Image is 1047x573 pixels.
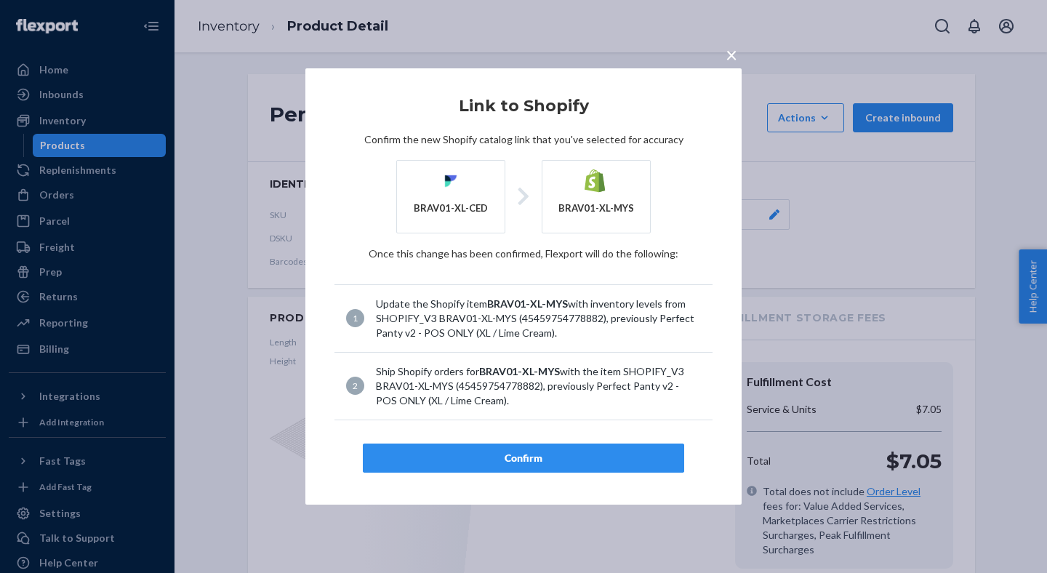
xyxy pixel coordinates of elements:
h2: Link to Shopify [334,97,713,115]
p: Confirm the new Shopify catalog link that you've selected for accuracy [334,132,713,147]
div: BRAV01-XL-CED [414,201,488,215]
div: Ship Shopify orders for with the item SHOPIFY_V3 BRAV01-XL-MYS (45459754778882), previously Perfe... [376,364,701,408]
div: Update the Shopify item with inventory levels from SHOPIFY_V3 BRAV01-XL-MYS (45459754778882), pre... [376,297,701,340]
button: Confirm [363,444,684,473]
div: 1 [346,309,364,327]
div: 2 [346,377,364,395]
div: Confirm [375,451,672,465]
span: BRAV01-XL-MYS [487,297,568,310]
div: BRAV01-XL-MYS [558,201,634,215]
p: Once this change has been confirmed, Flexport will do the following: [334,247,713,261]
img: Flexport logo [439,169,462,193]
span: BRAV01-XL-MYS [479,365,560,377]
span: × [726,42,737,67]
